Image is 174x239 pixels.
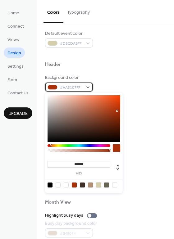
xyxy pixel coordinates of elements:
[8,110,28,117] span: Upgrade
[48,172,110,175] label: hex
[7,37,19,43] span: Views
[88,183,93,187] div: rgb(180, 144, 116)
[7,63,24,70] span: Settings
[7,77,17,83] span: Form
[4,74,21,84] a: Form
[104,183,109,187] div: rgb(105, 101, 84)
[7,23,24,30] span: Connect
[4,7,23,18] a: Home
[60,84,83,91] span: #AA3107FF
[4,47,25,58] a: Design
[4,34,23,44] a: Views
[56,183,61,187] div: rgba(0, 0, 0, 0)
[4,107,32,119] button: Upgrade
[112,183,117,187] div: rgba(114, 126, 109, 0)
[45,74,92,81] div: Background color
[7,90,29,97] span: Contact Us
[4,21,28,31] a: Connect
[45,30,92,37] div: Default event color
[48,183,53,187] div: rgb(0, 0, 0)
[7,10,19,16] span: Home
[45,212,83,219] div: Highlight busy days
[72,183,77,187] div: rgb(170, 49, 7)
[64,183,69,187] div: rgb(255, 255, 255)
[45,220,97,227] div: Busy day background color
[4,88,32,98] a: Contact Us
[45,199,71,206] div: Month View
[7,50,21,56] span: Design
[60,40,83,47] span: #D6CDABFF
[96,183,101,187] div: rgb(214, 205, 171)
[80,183,85,187] div: rgb(64, 48, 39)
[45,61,61,68] div: Header
[4,61,27,71] a: Settings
